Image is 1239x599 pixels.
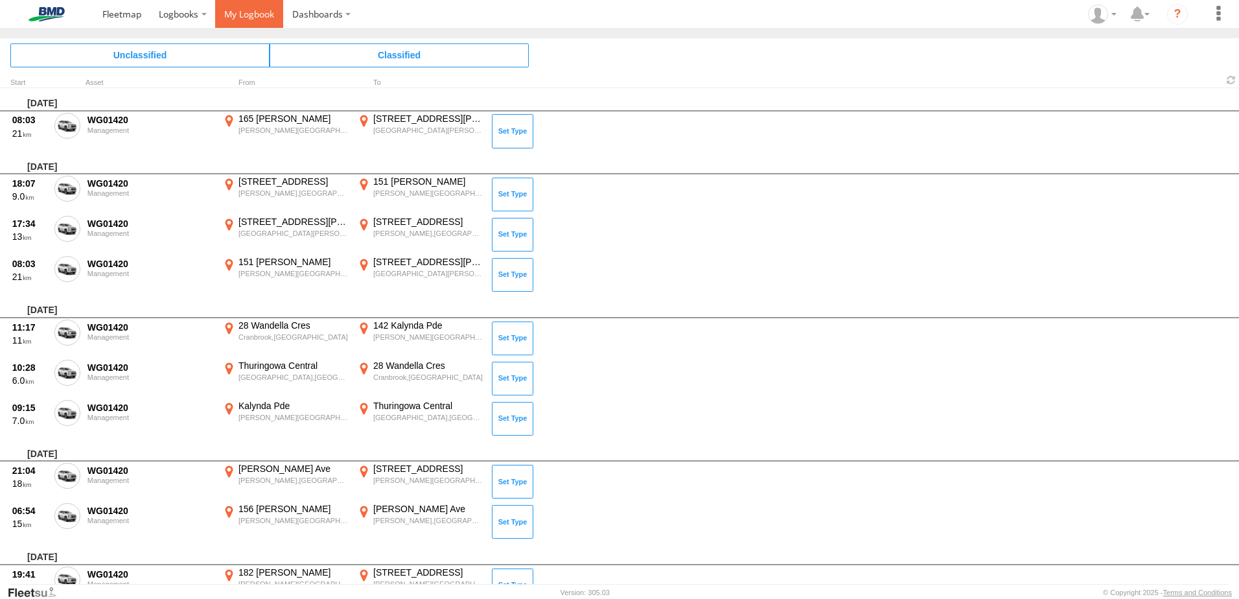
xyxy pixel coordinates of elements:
[355,176,485,213] label: Click to View Event Location
[220,463,350,500] label: Click to View Event Location
[373,113,483,124] div: [STREET_ADDRESS][PERSON_NAME]
[87,402,213,414] div: WG01420
[238,320,348,331] div: 28 Wandella Cres
[238,113,348,124] div: 165 [PERSON_NAME]
[12,375,47,386] div: 6.0
[12,114,47,126] div: 08:03
[373,413,483,422] div: [GEOGRAPHIC_DATA],[GEOGRAPHIC_DATA]
[373,400,483,412] div: Thuringowa Central
[87,505,213,517] div: WG01420
[1103,589,1232,596] div: © Copyright 2025 -
[238,516,348,525] div: [PERSON_NAME][GEOGRAPHIC_DATA],[GEOGRAPHIC_DATA]
[373,580,483,589] div: [PERSON_NAME][GEOGRAPHIC_DATA],[GEOGRAPHIC_DATA]
[12,581,47,593] div: 16
[13,7,80,21] img: bmd-logo.svg
[220,216,350,253] label: Click to View Event Location
[355,503,485,541] label: Click to View Event Location
[220,320,350,357] label: Click to View Event Location
[238,256,348,268] div: 151 [PERSON_NAME]
[492,362,533,395] button: Click to Set
[12,505,47,517] div: 06:54
[12,415,47,427] div: 7.0
[373,176,483,187] div: 151 [PERSON_NAME]
[373,360,483,371] div: 28 Wandella Cres
[355,256,485,294] label: Click to View Event Location
[87,126,213,134] div: Management
[238,189,348,198] div: [PERSON_NAME],[GEOGRAPHIC_DATA]
[220,256,350,294] label: Click to View Event Location
[373,126,483,135] div: [GEOGRAPHIC_DATA][PERSON_NAME],[GEOGRAPHIC_DATA]
[12,569,47,580] div: 19:41
[355,113,485,150] label: Click to View Event Location
[373,463,483,475] div: [STREET_ADDRESS]
[355,400,485,438] label: Click to View Event Location
[373,373,483,382] div: Cranbrook,[GEOGRAPHIC_DATA]
[87,569,213,580] div: WG01420
[87,229,213,237] div: Management
[220,400,350,438] label: Click to View Event Location
[373,256,483,268] div: [STREET_ADDRESS][PERSON_NAME]
[12,231,47,242] div: 13
[87,476,213,484] div: Management
[373,189,483,198] div: [PERSON_NAME][GEOGRAPHIC_DATA],[GEOGRAPHIC_DATA]
[87,114,213,126] div: WG01420
[12,518,47,530] div: 15
[87,218,213,229] div: WG01420
[238,373,348,382] div: [GEOGRAPHIC_DATA],[GEOGRAPHIC_DATA]
[220,360,350,397] label: Click to View Event Location
[238,229,348,238] div: [GEOGRAPHIC_DATA][PERSON_NAME],[GEOGRAPHIC_DATA]
[238,463,348,475] div: [PERSON_NAME] Ave
[87,333,213,341] div: Management
[12,335,47,346] div: 11
[12,191,47,202] div: 9.0
[355,80,485,86] div: To
[373,567,483,578] div: [STREET_ADDRESS]
[238,269,348,278] div: [PERSON_NAME][GEOGRAPHIC_DATA],[GEOGRAPHIC_DATA]
[12,322,47,333] div: 11:17
[373,320,483,331] div: 142 Kalynda Pde
[355,216,485,253] label: Click to View Event Location
[87,258,213,270] div: WG01420
[238,476,348,485] div: [PERSON_NAME],[GEOGRAPHIC_DATA]
[238,413,348,422] div: [PERSON_NAME][GEOGRAPHIC_DATA],[GEOGRAPHIC_DATA]
[492,465,533,499] button: Click to Set
[270,43,529,67] span: Click to view Classified Trips
[492,218,533,252] button: Click to Set
[12,128,47,139] div: 21
[373,503,483,515] div: [PERSON_NAME] Ave
[238,503,348,515] div: 156 [PERSON_NAME]
[373,216,483,228] div: [STREET_ADDRESS]
[87,178,213,189] div: WG01420
[238,400,348,412] div: Kalynda Pde
[355,360,485,397] label: Click to View Event Location
[87,465,213,476] div: WG01420
[12,178,47,189] div: 18:07
[12,465,47,476] div: 21:04
[10,80,49,86] div: Click to Sort
[87,517,213,524] div: Management
[86,80,215,86] div: Asset
[87,189,213,197] div: Management
[220,176,350,213] label: Click to View Event Location
[12,271,47,283] div: 21
[373,476,483,485] div: [PERSON_NAME][GEOGRAPHIC_DATA],[GEOGRAPHIC_DATA]
[238,333,348,342] div: Cranbrook,[GEOGRAPHIC_DATA]
[492,178,533,211] button: Click to Set
[87,580,213,588] div: Management
[373,229,483,238] div: [PERSON_NAME],[GEOGRAPHIC_DATA]
[220,80,350,86] div: From
[12,258,47,270] div: 08:03
[492,322,533,355] button: Click to Set
[238,360,348,371] div: Thuringowa Central
[12,218,47,229] div: 17:34
[1163,589,1232,596] a: Terms and Conditions
[238,216,348,228] div: [STREET_ADDRESS][PERSON_NAME]
[10,43,270,67] span: Click to view Unclassified Trips
[220,113,350,150] label: Click to View Event Location
[87,322,213,333] div: WG01420
[492,258,533,292] button: Click to Set
[87,414,213,421] div: Management
[373,516,483,525] div: [PERSON_NAME],[GEOGRAPHIC_DATA]
[373,333,483,342] div: [PERSON_NAME][GEOGRAPHIC_DATA],[GEOGRAPHIC_DATA]
[238,567,348,578] div: 182 [PERSON_NAME]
